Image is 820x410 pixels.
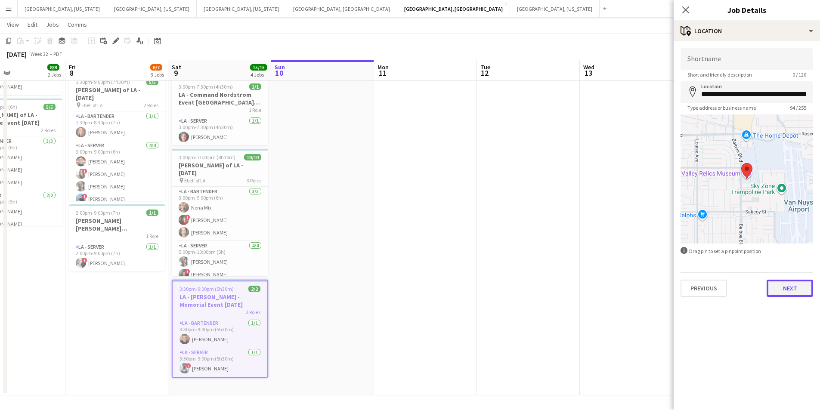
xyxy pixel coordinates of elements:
[583,63,594,71] span: Wed
[69,86,165,102] h3: [PERSON_NAME] of LA - [DATE]
[397,0,510,17] button: [GEOGRAPHIC_DATA], [GEOGRAPHIC_DATA]
[172,280,268,378] app-job-card: 3:30pm-9:00pm (5h30m)2/2LA - [PERSON_NAME] - Memorial Event [DATE]2 RolesLA - Bartender1/13:30pm-...
[173,293,267,308] h3: LA - [PERSON_NAME] - Memorial Event [DATE]
[68,21,87,28] span: Comms
[197,0,286,17] button: [GEOGRAPHIC_DATA], [US_STATE]
[24,19,41,30] a: Edit
[7,21,19,28] span: View
[146,233,158,239] span: 1 Role
[247,177,261,184] span: 3 Roles
[173,318,267,348] app-card-role: LA - Bartender1/13:30pm-9:00pm (5h30m)[PERSON_NAME]
[48,71,61,78] div: 2 Jobs
[76,210,120,216] span: 2:00pm-9:00pm (7h)
[68,68,76,78] span: 8
[146,210,158,216] span: 1/1
[172,187,268,241] app-card-role: LA - Bartender3/33:00pm-9:00pm (6h)Nena Mix![PERSON_NAME][PERSON_NAME]
[582,68,594,78] span: 13
[275,63,285,71] span: Sun
[82,169,87,174] span: !
[251,71,267,78] div: 4 Jobs
[82,194,87,199] span: !
[172,78,268,145] app-job-card: 3:00pm-7:30pm (4h30m)1/1LA - Command Nordstrom Event [GEOGRAPHIC_DATA] [DATE]1 RoleLA - Server1/1...
[250,64,267,71] span: 15/15
[144,102,158,108] span: 2 Roles
[186,363,191,368] span: !
[69,242,165,271] app-card-role: LA - Server1/12:00pm-9:00pm (7h)![PERSON_NAME]
[69,63,76,71] span: Fri
[170,68,181,78] span: 9
[82,258,87,263] span: !
[179,83,233,90] span: 3:00pm-7:30pm (4h30m)
[172,116,268,145] app-card-role: LA - Server1/13:00pm-7:30pm (4h30m)[PERSON_NAME]
[246,309,260,315] span: 2 Roles
[69,141,165,207] app-card-role: LA - Server4/43:00pm-9:00pm (6h)[PERSON_NAME]![PERSON_NAME][PERSON_NAME]![PERSON_NAME]
[179,154,235,160] span: 3:00pm-11:30pm (8h30m)
[249,83,261,90] span: 1/1
[43,104,56,110] span: 5/5
[53,51,62,57] div: PDT
[286,0,397,17] button: [GEOGRAPHIC_DATA], [GEOGRAPHIC_DATA]
[18,0,107,17] button: [GEOGRAPHIC_DATA], [US_STATE]
[172,161,268,177] h3: [PERSON_NAME] of LA - [DATE]
[107,0,197,17] button: [GEOGRAPHIC_DATA], [US_STATE]
[786,71,813,78] span: 0 / 120
[172,149,268,276] app-job-card: 3:00pm-11:30pm (8h30m)10/10[PERSON_NAME] of LA - [DATE] Ebell of LA3 RolesLA - Bartender3/33:00pm...
[179,286,234,292] span: 3:30pm-9:00pm (5h30m)
[69,217,165,232] h3: [PERSON_NAME] [PERSON_NAME] [GEOGRAPHIC_DATA][PERSON_NAME][DEMOGRAPHIC_DATA] [DATE]
[46,21,59,28] span: Jobs
[479,68,490,78] span: 12
[244,154,261,160] span: 10/10
[81,102,103,108] span: Ebell of LA
[248,286,260,292] span: 2/2
[681,71,759,78] span: Short and friendly description
[7,50,27,59] div: [DATE]
[69,111,165,141] app-card-role: LA - Bartender1/11:30pm-8:30pm (7h)[PERSON_NAME]
[378,63,389,71] span: Mon
[28,21,37,28] span: Edit
[41,127,56,133] span: 2 Roles
[76,79,130,85] span: 1:30pm-9:00pm (7h30m)
[681,280,727,297] button: Previous
[783,105,813,111] span: 94 / 255
[69,204,165,271] app-job-card: 2:00pm-9:00pm (7h)1/1[PERSON_NAME] [PERSON_NAME] [GEOGRAPHIC_DATA][PERSON_NAME][DEMOGRAPHIC_DATA]...
[172,91,268,106] h3: LA - Command Nordstrom Event [GEOGRAPHIC_DATA] [DATE]
[172,241,268,308] app-card-role: LA - Server4/45:00pm-10:00pm (5h)[PERSON_NAME]![PERSON_NAME]
[681,247,813,255] div: Drag pin to set a pinpoint position
[151,71,164,78] div: 3 Jobs
[480,63,490,71] span: Tue
[767,280,813,297] button: Next
[273,68,285,78] span: 10
[376,68,389,78] span: 11
[510,0,600,17] button: [GEOGRAPHIC_DATA], [US_STATE]
[185,269,190,274] span: !
[173,348,267,377] app-card-role: LA - Server1/13:30pm-9:00pm (5h30m)![PERSON_NAME]
[64,19,90,30] a: Comms
[172,63,181,71] span: Sat
[681,105,763,111] span: Type address or business name
[146,79,158,85] span: 5/5
[43,19,62,30] a: Jobs
[185,215,190,220] span: !
[3,19,22,30] a: View
[150,64,162,71] span: 6/7
[674,21,820,41] div: Location
[674,4,820,15] h3: Job Details
[28,51,50,57] span: Week 32
[69,74,165,201] app-job-card: 1:30pm-9:00pm (7h30m)5/5[PERSON_NAME] of LA - [DATE] Ebell of LA2 RolesLA - Bartender1/11:30pm-8:...
[249,107,261,113] span: 1 Role
[184,177,206,184] span: Ebell of LA
[47,64,59,71] span: 8/8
